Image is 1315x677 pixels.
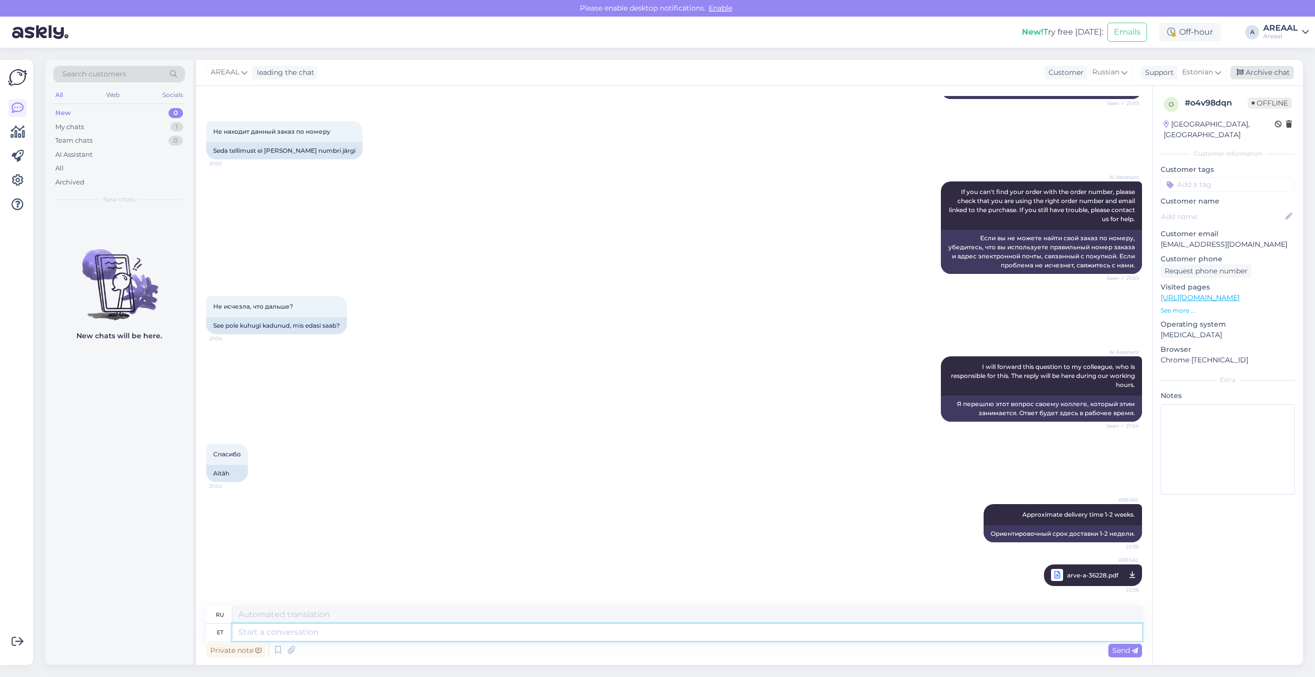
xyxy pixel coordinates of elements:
span: Спасибо [213,450,241,458]
div: Archived [55,177,84,187]
span: AREAAL [211,67,239,78]
span: Estonian [1182,67,1213,78]
div: 0 [168,136,183,146]
div: Try free [DATE]: [1022,26,1103,38]
div: Team chats [55,136,93,146]
div: Ориентировочный срок доставки 1-2 недели. [984,525,1142,542]
span: Search customers [62,69,126,79]
p: Customer phone [1161,254,1295,264]
div: Archive chat [1231,66,1294,79]
input: Add name [1161,211,1283,222]
div: [GEOGRAPHIC_DATA], [GEOGRAPHIC_DATA] [1164,119,1275,140]
span: Offline [1248,98,1292,109]
span: I will forward this question to my colleague, who is responsible for this. The reply will be here... [951,363,1136,389]
img: No chats [45,231,193,322]
span: 21:04 [209,335,247,342]
p: Visited pages [1161,282,1295,293]
img: Askly Logo [8,68,27,87]
div: Private note [206,644,266,657]
p: New chats will be here. [76,331,162,341]
div: All [55,163,64,173]
div: My chats [55,122,84,132]
span: Enable [706,4,735,13]
p: Customer email [1161,229,1295,239]
p: Notes [1161,391,1295,401]
p: [MEDICAL_DATA] [1161,330,1295,340]
span: 22:36 [1101,543,1139,550]
span: Approximate delivery time 1-2 weeks. [1022,511,1135,518]
p: Customer tags [1161,164,1295,175]
p: Chrome [TECHNICAL_ID] [1161,355,1295,365]
span: Seen ✓ 21:04 [1101,422,1139,430]
span: Не исчезла, что дальше? [213,303,293,310]
span: Seen ✓ 21:03 [1101,100,1139,107]
div: Extra [1161,375,1295,384]
div: Areaal [1263,32,1298,40]
div: Я перешлю этот вопрос своему коллеге, который этим занимается. Ответ будет здесь в рабочее время. [941,396,1142,422]
p: Operating system [1161,319,1295,330]
div: Socials [160,88,185,102]
div: All [53,88,65,102]
span: Russian [1092,67,1119,78]
div: AI Assistant [55,150,93,160]
div: AREAAL [1263,24,1298,32]
p: See more ... [1161,306,1295,315]
button: Emails [1107,23,1147,42]
span: Send [1112,646,1138,655]
div: Customer information [1161,149,1295,158]
span: 21:03 [209,160,247,167]
span: o [1169,101,1174,108]
div: Request phone number [1161,264,1252,278]
div: 0 [168,108,183,118]
span: AI Assistant [1101,173,1139,181]
span: Seen ✓ 21:03 [1101,274,1139,282]
div: leading the chat [253,67,314,78]
div: et [217,624,223,641]
a: AREAALarve-a-36228.pdf22:36 [1044,564,1142,586]
p: Browser [1161,344,1295,355]
div: A [1245,25,1259,39]
b: New! [1022,27,1043,37]
span: Не находит данный заказ по номеру [213,128,330,135]
span: AREAAL [1101,496,1139,504]
span: New chats [103,195,135,204]
p: Customer name [1161,196,1295,207]
span: arve-a-36228.pdf [1067,569,1118,582]
span: AI Assistant [1101,348,1139,356]
div: Web [104,88,122,102]
div: See pole kuhugi kadunud, mis edasi saab? [206,317,347,334]
div: 1 [170,122,183,132]
p: [EMAIL_ADDRESS][DOMAIN_NAME] [1161,239,1295,250]
div: Aitäh [206,465,248,482]
span: If you can't find your order with the order number, please check that you are using the right ord... [949,188,1136,223]
span: 21:04 [209,482,247,490]
input: Add a tag [1161,177,1295,192]
a: [URL][DOMAIN_NAME] [1161,293,1240,302]
span: AREAAL [1101,556,1139,564]
div: ru [216,606,224,623]
div: Customer [1044,67,1084,78]
div: Support [1141,67,1174,78]
a: AREAALAreaal [1263,24,1309,40]
span: 22:36 [1101,584,1139,596]
div: # o4v98dqn [1185,97,1248,109]
div: New [55,108,71,118]
div: Off-hour [1159,23,1221,41]
div: Seda tellimust ei [PERSON_NAME] numbri järgi [206,142,363,159]
div: Если вы не можете найти свой заказ по номеру, убедитесь, что вы используете правильный номер зака... [941,230,1142,274]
